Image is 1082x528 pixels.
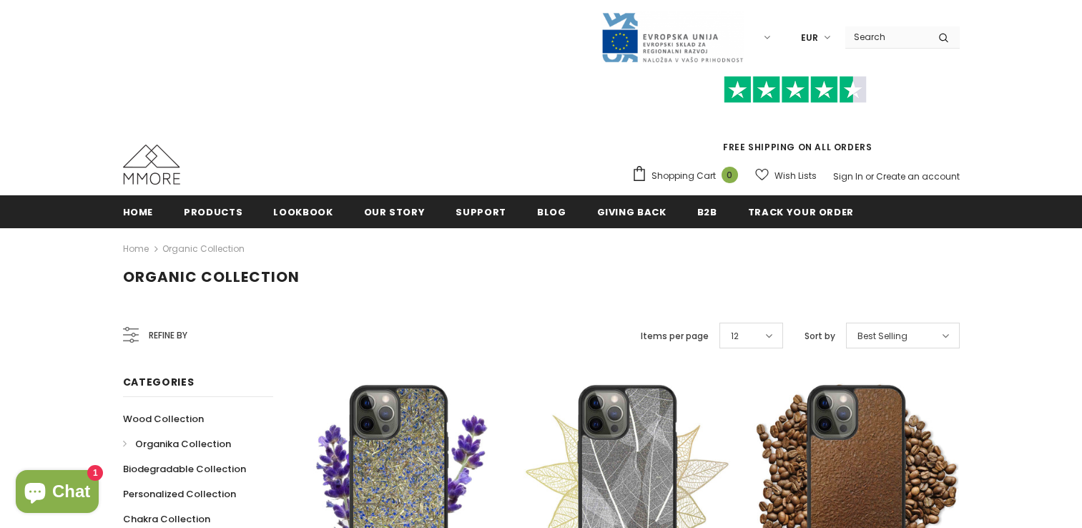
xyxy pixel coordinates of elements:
span: Organic Collection [123,267,300,287]
span: 0 [722,167,738,183]
span: Refine by [149,328,187,343]
span: Giving back [597,205,667,219]
span: or [865,170,874,182]
label: Items per page [641,329,709,343]
img: Javni Razpis [601,11,744,64]
a: Home [123,195,154,228]
span: Wish Lists [774,169,817,183]
a: Javni Razpis [601,31,744,43]
a: Giving back [597,195,667,228]
a: Track your order [748,195,854,228]
a: Sign In [833,170,863,182]
span: 12 [731,329,739,343]
a: Lookbook [273,195,333,228]
img: MMORE Cases [123,145,180,185]
label: Sort by [805,329,835,343]
input: Search Site [845,26,928,47]
a: support [456,195,506,228]
span: Products [184,205,242,219]
span: Lookbook [273,205,333,219]
span: Biodegradable Collection [123,462,246,476]
span: Track your order [748,205,854,219]
inbox-online-store-chat: Shopify online store chat [11,470,103,517]
span: Home [123,205,154,219]
span: Chakra Collection [123,512,210,526]
span: support [456,205,506,219]
span: FREE SHIPPING ON ALL ORDERS [631,82,960,153]
span: Wood Collection [123,412,204,426]
span: EUR [801,31,818,45]
a: Blog [537,195,566,228]
span: Blog [537,205,566,219]
a: Wish Lists [755,163,817,188]
a: Organic Collection [162,243,245,255]
span: Shopping Cart [651,169,716,183]
span: Categories [123,375,195,389]
span: Best Selling [857,329,908,343]
span: Personalized Collection [123,487,236,501]
iframe: Customer reviews powered by Trustpilot [631,103,960,140]
a: Create an account [876,170,960,182]
a: Wood Collection [123,406,204,431]
img: Trust Pilot Stars [724,76,867,104]
a: Biodegradable Collection [123,456,246,481]
a: Products [184,195,242,228]
a: Home [123,240,149,258]
a: Shopping Cart 0 [631,165,745,187]
a: Our Story [364,195,426,228]
a: Organika Collection [123,431,231,456]
a: Personalized Collection [123,481,236,507]
a: B2B [697,195,717,228]
span: Our Story [364,205,426,219]
span: Organika Collection [135,437,231,451]
span: B2B [697,205,717,219]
